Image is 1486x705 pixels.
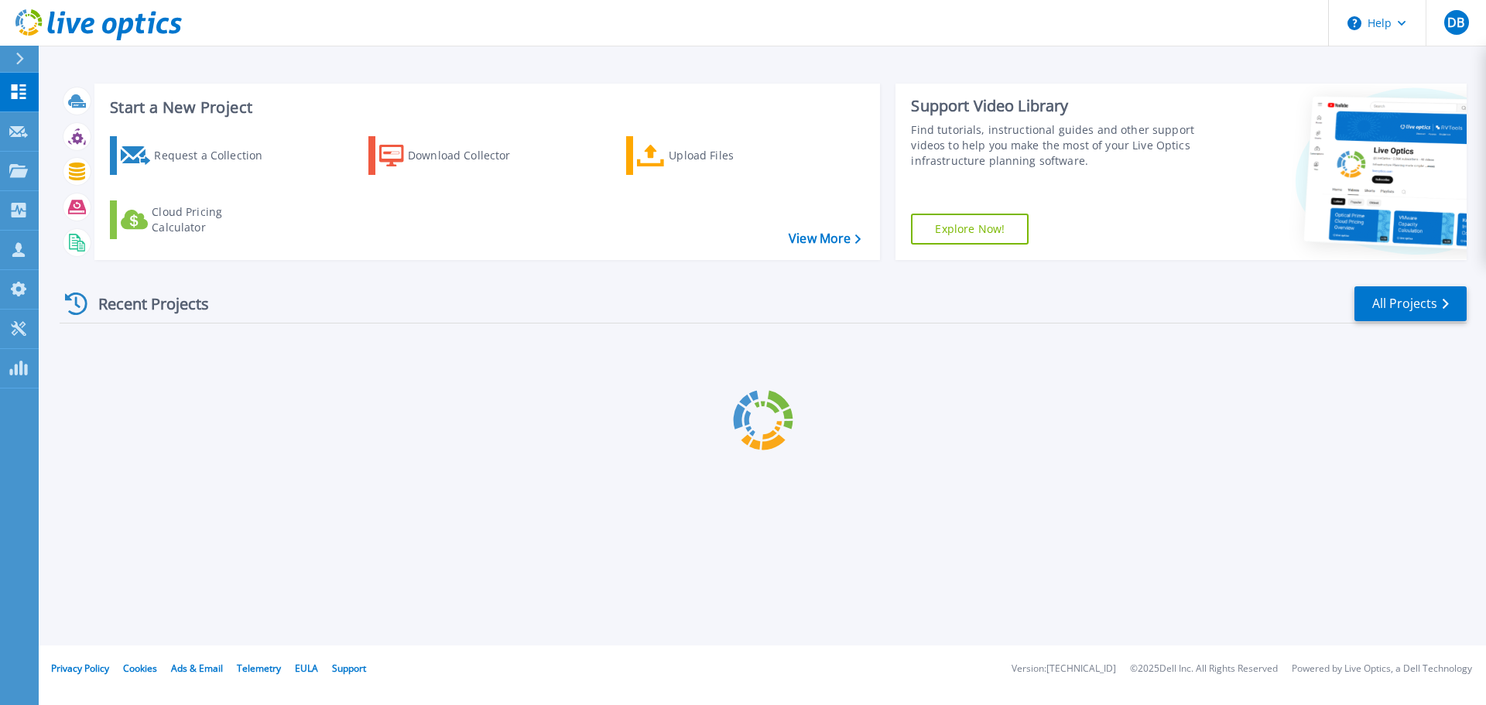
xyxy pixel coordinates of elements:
li: © 2025 Dell Inc. All Rights Reserved [1130,664,1278,674]
a: Support [332,662,366,675]
div: Request a Collection [154,140,278,171]
li: Version: [TECHNICAL_ID] [1012,664,1116,674]
a: Explore Now! [911,214,1029,245]
a: Ads & Email [171,662,223,675]
h3: Start a New Project [110,99,861,116]
a: Cookies [123,662,157,675]
a: View More [789,231,861,246]
a: Request a Collection [110,136,282,175]
span: DB [1447,16,1464,29]
div: Cloud Pricing Calculator [152,204,276,235]
a: All Projects [1354,286,1467,321]
div: Support Video Library [911,96,1202,116]
li: Powered by Live Optics, a Dell Technology [1292,664,1472,674]
a: Download Collector [368,136,541,175]
a: Upload Files [626,136,799,175]
a: Telemetry [237,662,281,675]
div: Recent Projects [60,285,230,323]
div: Upload Files [669,140,793,171]
a: EULA [295,662,318,675]
a: Cloud Pricing Calculator [110,200,282,239]
div: Download Collector [408,140,532,171]
a: Privacy Policy [51,662,109,675]
div: Find tutorials, instructional guides and other support videos to help you make the most of your L... [911,122,1202,169]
